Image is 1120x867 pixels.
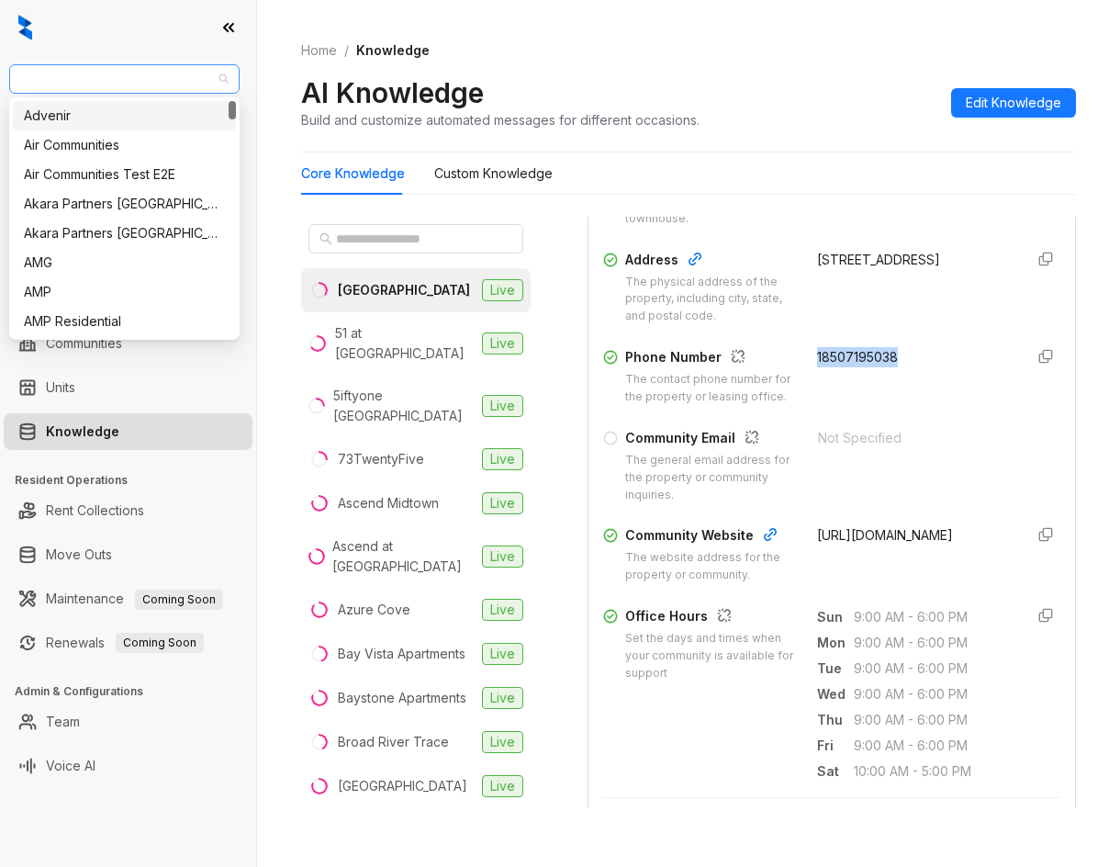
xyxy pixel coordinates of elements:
[482,395,523,417] span: Live
[13,160,236,189] div: Air Communities Test E2E
[854,633,1009,653] span: 9:00 AM - 6:00 PM
[4,202,252,239] li: Leasing
[301,75,484,110] h2: AI Knowledge
[625,549,795,584] div: The website address for the property or community.
[817,736,854,756] span: Fri
[301,110,700,129] div: Build and customize automated messages for different occasions.
[135,590,223,610] span: Coming Soon
[13,101,236,130] div: Advenir
[13,130,236,160] div: Air Communities
[13,277,236,307] div: AMP
[482,492,523,514] span: Live
[625,630,795,682] div: Set the days and times when your community is available for support
[338,644,465,664] div: Bay Vista Apartments
[116,633,204,653] span: Coming Soon
[482,687,523,709] span: Live
[46,369,75,406] a: Units
[854,659,1009,679] span: 9:00 AM - 6:00 PM
[817,633,854,653] span: Mon
[46,625,204,661] a: RenewalsComing Soon
[4,748,252,784] li: Voice AI
[625,371,795,406] div: The contact phone number for the property or leasing office.
[482,546,523,568] span: Live
[817,761,854,782] span: Sat
[20,65,229,93] span: RR Living
[4,580,252,617] li: Maintenance
[4,123,252,160] li: Leads
[335,323,475,364] div: 51 at [GEOGRAPHIC_DATA]
[13,219,236,248] div: Akara Partners Phoenix
[15,683,256,700] h3: Admin & Configurations
[13,189,236,219] div: Akara Partners Nashville
[482,279,523,301] span: Live
[46,325,122,362] a: Communities
[4,704,252,740] li: Team
[854,761,1009,782] span: 10:00 AM - 5:00 PM
[333,386,475,426] div: 5iftyone [GEOGRAPHIC_DATA]
[625,347,795,371] div: Phone Number
[301,163,405,184] div: Core Knowledge
[482,448,523,470] span: Live
[338,732,449,752] div: Broad River Trace
[625,274,795,326] div: The physical address of the property, including city, state, and postal code.
[46,536,112,573] a: Move Outs
[18,15,32,40] img: logo
[46,413,119,450] a: Knowledge
[46,704,80,740] a: Team
[434,163,553,184] div: Custom Knowledge
[332,536,475,577] div: Ascend at [GEOGRAPHIC_DATA]
[854,684,1009,704] span: 9:00 AM - 6:00 PM
[625,428,796,452] div: Community Email
[854,710,1009,730] span: 9:00 AM - 6:00 PM
[4,536,252,573] li: Move Outs
[319,232,332,245] span: search
[625,606,795,630] div: Office Hours
[817,607,854,627] span: Sun
[4,625,252,661] li: Renewals
[338,688,466,708] div: Baystone Apartments
[24,194,225,214] div: Akara Partners [GEOGRAPHIC_DATA]
[24,223,225,243] div: Akara Partners [GEOGRAPHIC_DATA]
[817,659,854,679] span: Tue
[4,413,252,450] li: Knowledge
[338,449,424,469] div: 73TwentyFive
[854,607,1009,627] span: 9:00 AM - 6:00 PM
[24,282,225,302] div: AMP
[13,307,236,336] div: AMP Residential
[482,599,523,621] span: Live
[344,40,349,61] li: /
[966,93,1061,113] span: Edit Knowledge
[951,88,1076,118] button: Edit Knowledge
[625,250,795,274] div: Address
[854,736,1009,756] span: 9:00 AM - 6:00 PM
[482,731,523,753] span: Live
[817,684,854,704] span: Wed
[4,246,252,283] li: Collections
[625,452,796,504] div: The general email address for the property or community inquiries.
[4,369,252,406] li: Units
[356,42,430,58] span: Knowledge
[24,135,225,155] div: Air Communities
[338,776,467,796] div: [GEOGRAPHIC_DATA]
[482,332,523,355] span: Live
[338,493,439,513] div: Ascend Midtown
[4,325,252,362] li: Communities
[24,253,225,273] div: AMG
[817,527,953,543] span: [URL][DOMAIN_NAME]
[338,600,410,620] div: Azure Cove
[24,311,225,332] div: AMP Residential
[46,748,95,784] a: Voice AI
[24,164,225,185] div: Air Communities Test E2E
[817,250,1009,270] div: [STREET_ADDRESS]
[482,643,523,665] span: Live
[15,472,256,489] h3: Resident Operations
[817,710,854,730] span: Thu
[817,349,898,365] span: 18507195038
[818,428,1011,448] div: Not Specified
[46,492,144,529] a: Rent Collections
[297,40,341,61] a: Home
[338,280,470,300] div: [GEOGRAPHIC_DATA]
[24,106,225,126] div: Advenir
[625,525,795,549] div: Community Website
[482,775,523,797] span: Live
